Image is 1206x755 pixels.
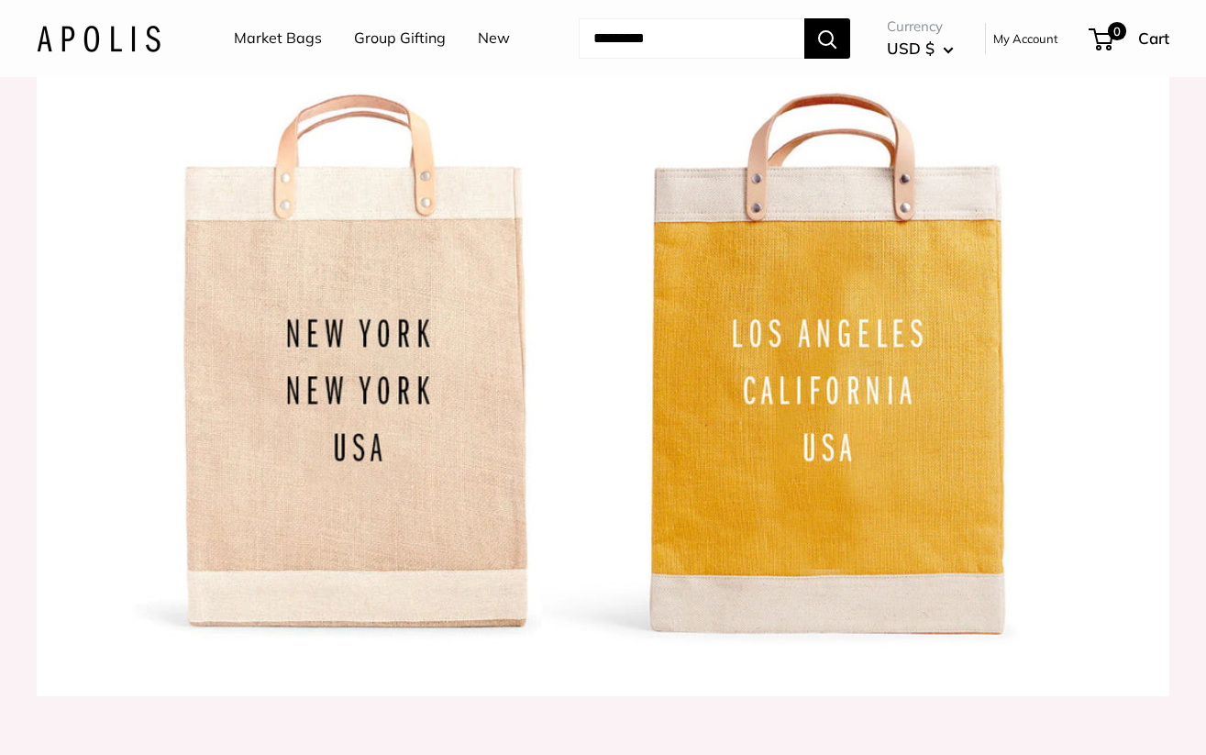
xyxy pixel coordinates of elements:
[579,18,804,59] input: Search...
[804,18,850,59] button: Search
[887,39,935,58] span: USD $
[1090,24,1169,53] a: 0 Cart
[1108,22,1126,40] span: 0
[887,34,954,63] button: USD $
[478,25,510,52] a: New
[37,25,160,51] img: Apolis
[234,25,322,52] a: Market Bags
[354,25,446,52] a: Group Gifting
[887,14,954,39] span: Currency
[1138,28,1169,48] span: Cart
[993,28,1058,50] a: My Account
